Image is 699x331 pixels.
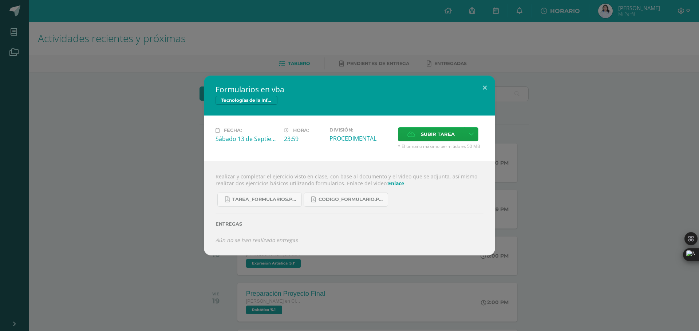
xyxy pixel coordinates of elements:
div: 23:59 [284,135,324,143]
span: * El tamaño máximo permitido es 50 MB [398,143,483,149]
div: Sábado 13 de Septiembre [216,135,278,143]
a: CODIGO_formulario.pdf [304,193,388,207]
span: CODIGO_formulario.pdf [319,197,384,202]
label: Entregas [216,221,483,227]
i: Aún no se han realizado entregas [216,237,298,243]
span: Fecha: [224,128,242,133]
span: Tecnologías de la Información y Comunicación 5 [216,96,277,105]
div: Realizar y completar el ejercicio visto en clase, con base al documento y el video que se adjunta... [204,161,495,255]
a: Tarea_formularios.pdf [217,193,302,207]
h2: Formularios en vba [216,84,483,94]
span: Tarea_formularios.pdf [232,197,298,202]
span: Subir tarea [421,128,455,141]
a: Enlace [388,180,404,187]
span: Hora: [293,128,309,133]
div: PROCEDIMENTAL [329,134,392,142]
button: Close (Esc) [474,76,495,100]
label: División: [329,127,392,133]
